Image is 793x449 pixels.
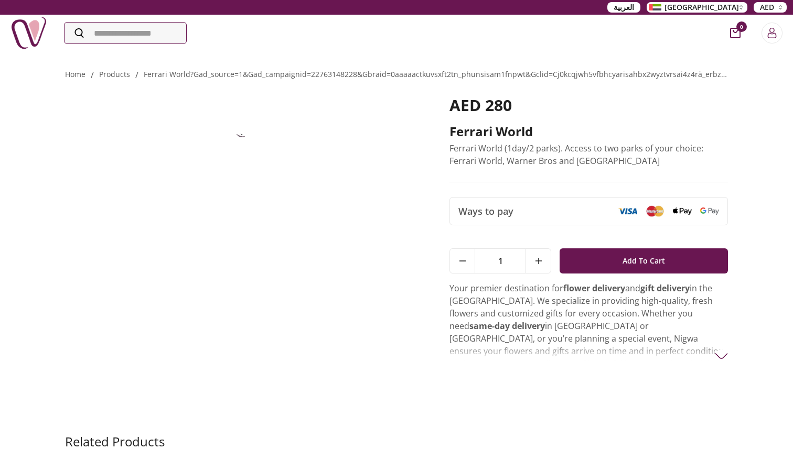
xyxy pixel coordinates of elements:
span: Ways to pay [458,204,513,218]
strong: gift delivery [640,282,690,294]
button: [GEOGRAPHIC_DATA] [647,2,747,13]
span: AED [760,2,774,13]
p: Your premier destination for and in the [GEOGRAPHIC_DATA]. We specialize in providing high-qualit... [449,282,728,420]
img: Nigwa-uae-gifts [10,15,47,51]
h2: Ferrari World [449,123,728,140]
button: AED [754,2,787,13]
button: Login [762,23,783,43]
img: Visa [618,207,637,215]
img: Arabic_dztd3n.png [649,4,661,10]
img: Ferrari World [217,96,269,148]
li: / [135,69,138,81]
strong: same-day delivery [469,320,545,332]
span: Add To Cart [623,251,665,270]
a: Home [65,69,85,79]
img: arrow [715,349,728,363]
img: Mastercard [646,205,665,216]
span: 1 [475,249,526,273]
strong: flower delivery [563,282,625,294]
span: [GEOGRAPHIC_DATA] [665,2,739,13]
input: Search [65,23,186,43]
img: Apple Pay [673,207,692,215]
span: العربية [614,2,634,13]
li: / [91,69,94,81]
span: 0 [736,21,747,32]
span: AED 280 [449,94,512,116]
button: Add To Cart [560,248,728,273]
p: Ferrari World (1day/2 parks). Access to two parks of your choice: Ferrari World, Warner Bros and ... [449,142,728,167]
button: cart-button [730,28,741,38]
img: Google Pay [700,207,719,215]
a: products [99,69,130,79]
